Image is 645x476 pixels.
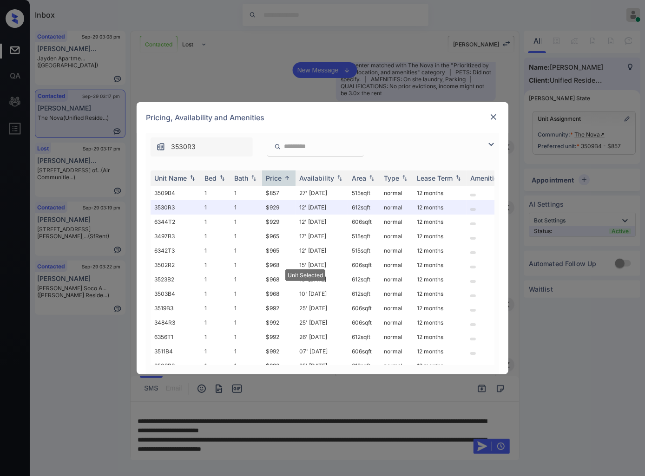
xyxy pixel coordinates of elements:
[380,200,413,215] td: normal
[230,272,262,287] td: 1
[201,200,230,215] td: 1
[352,174,366,182] div: Area
[413,200,467,215] td: 12 months
[204,174,217,182] div: Bed
[380,359,413,373] td: normal
[151,243,201,258] td: 6342T3
[262,243,296,258] td: $965
[413,229,467,243] td: 12 months
[262,344,296,359] td: $992
[151,315,201,330] td: 3484R3
[201,301,230,315] td: 1
[470,174,501,182] div: Amenities
[348,287,380,301] td: 612 sqft
[417,174,453,182] div: Lease Term
[296,200,348,215] td: 12' [DATE]
[296,215,348,229] td: 12' [DATE]
[201,330,230,344] td: 1
[274,143,281,151] img: icon-zuma
[348,186,380,200] td: 515 sqft
[380,186,413,200] td: normal
[154,174,187,182] div: Unit Name
[230,287,262,301] td: 1
[201,186,230,200] td: 1
[283,175,292,182] img: sorting
[266,174,282,182] div: Price
[296,272,348,287] td: 16' [DATE]
[171,142,196,152] span: 3530R3
[201,272,230,287] td: 1
[413,287,467,301] td: 12 months
[151,330,201,344] td: 6356T1
[413,272,467,287] td: 12 months
[201,258,230,272] td: 1
[486,139,497,150] img: icon-zuma
[151,258,201,272] td: 3502R2
[335,175,344,181] img: sorting
[413,344,467,359] td: 12 months
[348,229,380,243] td: 515 sqft
[296,315,348,330] td: 25' [DATE]
[489,112,498,122] img: close
[296,258,348,272] td: 15' [DATE]
[151,215,201,229] td: 6344T2
[201,229,230,243] td: 1
[137,102,508,133] div: Pricing, Availability and Amenities
[384,174,399,182] div: Type
[230,359,262,373] td: 1
[413,359,467,373] td: 12 months
[151,359,201,373] td: 3503B3
[151,272,201,287] td: 3523B2
[262,330,296,344] td: $992
[201,315,230,330] td: 1
[151,287,201,301] td: 3503B4
[234,174,248,182] div: Bath
[262,359,296,373] td: $992
[348,272,380,287] td: 612 sqft
[230,229,262,243] td: 1
[156,142,165,151] img: icon-zuma
[348,215,380,229] td: 606 sqft
[413,330,467,344] td: 12 months
[201,243,230,258] td: 1
[151,229,201,243] td: 3497B3
[262,301,296,315] td: $992
[296,344,348,359] td: 07' [DATE]
[230,330,262,344] td: 1
[296,301,348,315] td: 25' [DATE]
[413,315,467,330] td: 12 months
[230,215,262,229] td: 1
[151,200,201,215] td: 3530R3
[380,287,413,301] td: normal
[249,175,258,181] img: sorting
[296,186,348,200] td: 27' [DATE]
[380,344,413,359] td: normal
[348,359,380,373] td: 612 sqft
[230,186,262,200] td: 1
[230,243,262,258] td: 1
[380,301,413,315] td: normal
[296,330,348,344] td: 26' [DATE]
[400,175,409,181] img: sorting
[262,186,296,200] td: $857
[380,258,413,272] td: normal
[151,186,201,200] td: 3509B4
[262,229,296,243] td: $965
[348,200,380,215] td: 612 sqft
[230,344,262,359] td: 1
[217,175,227,181] img: sorting
[296,359,348,373] td: 25' [DATE]
[380,315,413,330] td: normal
[348,315,380,330] td: 606 sqft
[151,301,201,315] td: 3519B3
[201,344,230,359] td: 1
[380,215,413,229] td: normal
[262,200,296,215] td: $929
[262,272,296,287] td: $968
[454,175,463,181] img: sorting
[230,301,262,315] td: 1
[230,315,262,330] td: 1
[348,243,380,258] td: 515 sqft
[296,287,348,301] td: 10' [DATE]
[348,301,380,315] td: 606 sqft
